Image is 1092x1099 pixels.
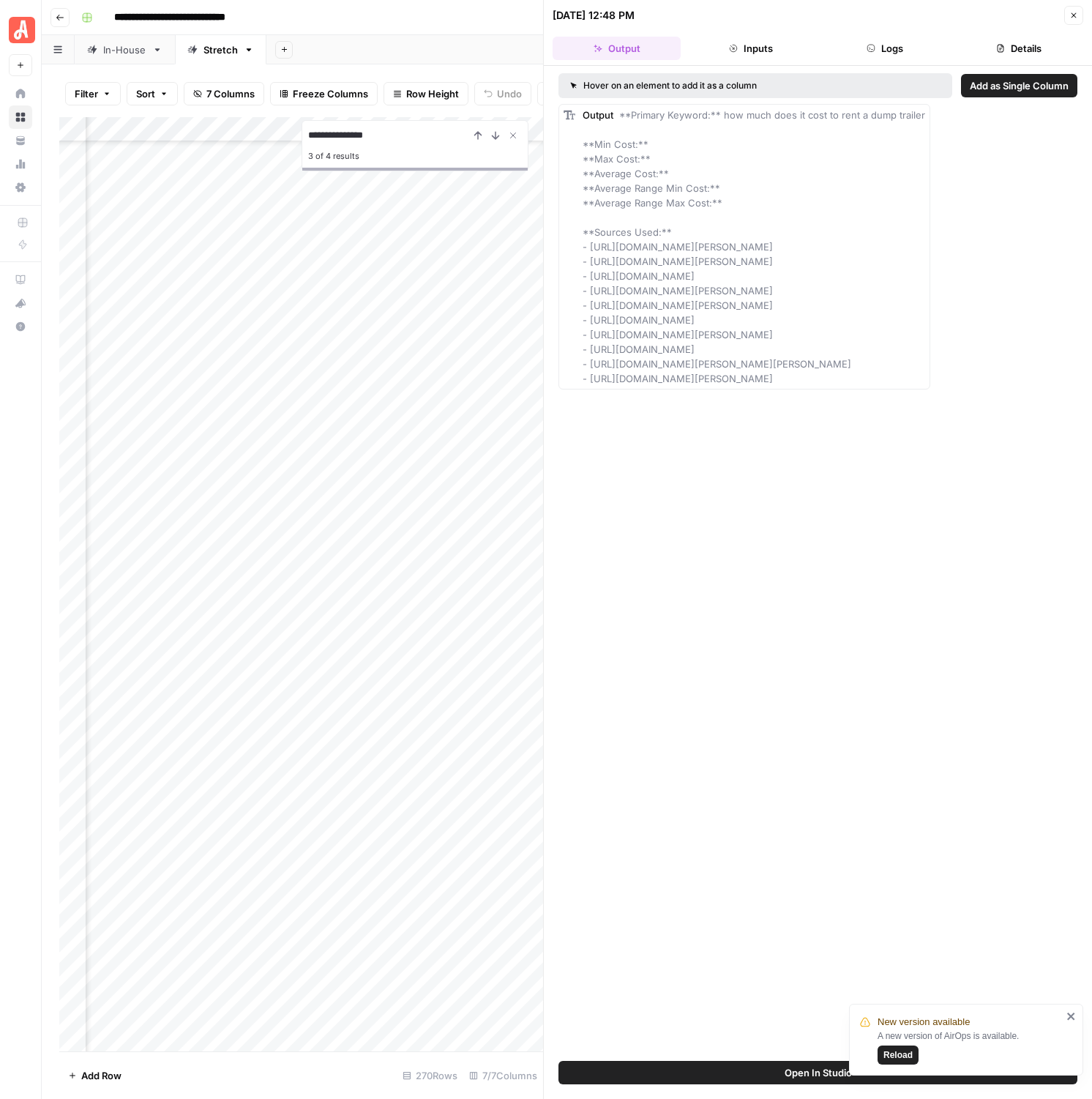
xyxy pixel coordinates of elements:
a: Home [9,82,32,105]
button: Freeze Columns [270,82,378,105]
div: [DATE] 12:48 PM [553,8,635,23]
span: Freeze Columns [293,86,368,101]
span: New version available [878,1015,970,1029]
button: Open In Studio [558,1061,1077,1084]
span: Output [583,109,613,121]
a: Stretch [175,35,266,64]
div: In-House [103,42,146,57]
div: 3 of 4 results [308,147,522,165]
div: Stretch [203,42,238,57]
div: Hover on an element to add it as a column [570,79,849,92]
span: Reload [883,1048,913,1062]
span: Sort [136,86,155,101]
div: What's new? [10,292,31,314]
button: 7 Columns [184,82,264,105]
button: Close Search [504,127,522,144]
button: close [1066,1010,1077,1022]
button: Filter [65,82,121,105]
span: Add Row [81,1068,121,1083]
span: Undo [497,86,522,101]
div: 7/7 Columns [463,1064,543,1087]
img: Angi Logo [9,17,35,43]
div: 270 Rows [397,1064,463,1087]
button: Inputs [687,37,815,60]
button: What's new? [9,291,32,315]
button: Logs [821,37,949,60]
button: Reload [878,1046,919,1065]
button: Output [553,37,681,60]
span: **Primary Keyword:** how much does it cost to rent a dump trailer **Min Cost:** **Max Cost:** **A... [583,109,925,384]
button: Add as Single Column [961,74,1077,97]
span: 7 Columns [206,86,255,101]
span: Open In Studio [785,1065,852,1080]
button: Workspace: Angi [9,12,32,48]
span: Add as Single Column [970,78,1069,93]
div: A new version of AirOps is available. [878,1029,1062,1065]
button: Add Row [59,1064,130,1087]
button: Row Height [384,82,468,105]
a: AirOps Academy [9,268,32,291]
a: Browse [9,105,32,129]
button: Next Result [487,127,504,144]
a: Your Data [9,129,32,152]
span: Filter [75,86,98,101]
button: Sort [127,82,178,105]
a: Usage [9,152,32,176]
button: Undo [474,82,531,105]
button: Previous Result [469,127,487,144]
button: Help + Support [9,315,32,338]
span: Row Height [406,86,459,101]
a: In-House [75,35,175,64]
button: Details [955,37,1083,60]
a: Settings [9,176,32,199]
